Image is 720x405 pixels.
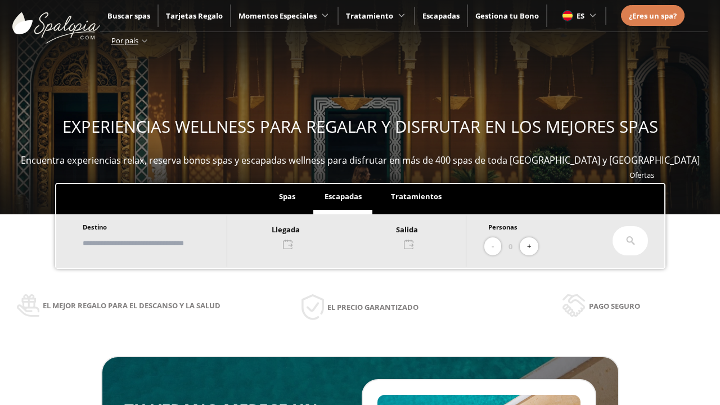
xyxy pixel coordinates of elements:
span: Encuentra experiencias relax, reserva bonos spas y escapadas wellness para disfrutar en más de 40... [21,154,700,166]
span: Tratamientos [391,191,442,201]
a: Tarjetas Regalo [166,11,223,21]
span: Pago seguro [589,300,640,312]
button: - [484,237,501,256]
img: ImgLogoSpalopia.BvClDcEz.svg [12,1,100,44]
span: Spas [279,191,295,201]
button: + [520,237,538,256]
span: Escapadas [325,191,362,201]
span: Destino [83,223,107,231]
span: El mejor regalo para el descanso y la salud [43,299,220,312]
span: El precio garantizado [327,301,418,313]
span: Por país [111,35,138,46]
a: Gestiona tu Bono [475,11,539,21]
span: EXPERIENCIAS WELLNESS PARA REGALAR Y DISFRUTAR EN LOS MEJORES SPAS [62,115,658,138]
a: ¿Eres un spa? [629,10,677,22]
a: Escapadas [422,11,460,21]
a: Buscar spas [107,11,150,21]
a: Ofertas [629,170,654,180]
span: ¿Eres un spa? [629,11,677,21]
span: 0 [508,240,512,253]
span: Personas [488,223,517,231]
